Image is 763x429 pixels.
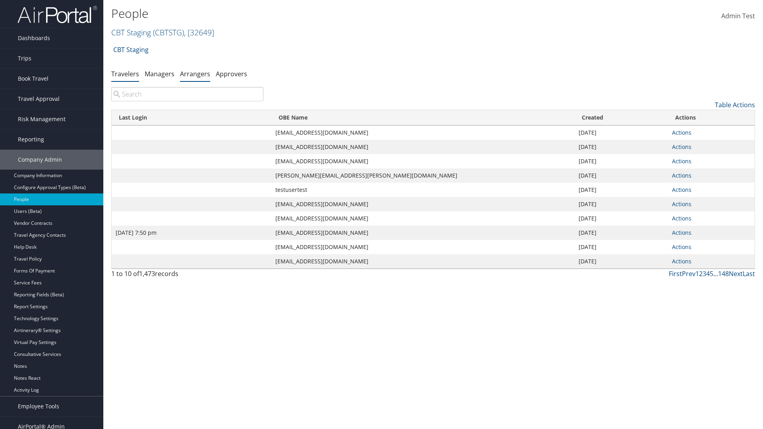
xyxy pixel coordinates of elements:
span: , [ 32649 ] [184,27,214,38]
th: Actions [668,110,755,126]
span: … [713,269,718,278]
a: Prev [682,269,695,278]
span: Company Admin [18,150,62,170]
span: Risk Management [18,109,66,129]
td: [EMAIL_ADDRESS][DOMAIN_NAME] [271,154,575,168]
td: [DATE] [575,126,668,140]
a: Next [729,269,743,278]
th: Last Login: activate to sort column ascending [112,110,271,126]
span: Dashboards [18,28,50,48]
a: 3 [703,269,706,278]
a: 2 [699,269,703,278]
th: OBE Name: activate to sort column ascending [271,110,575,126]
span: Reporting [18,129,44,149]
a: Actions [672,200,691,208]
a: 4 [706,269,710,278]
span: Trips [18,48,31,68]
a: Actions [672,257,691,265]
span: ( CBTSTG ) [153,27,184,38]
th: Created: activate to sort column ascending [575,110,668,126]
div: 1 to 10 of records [111,269,263,282]
td: [DATE] [575,168,668,183]
span: Travel Approval [18,89,60,109]
td: [DATE] [575,226,668,240]
a: Actions [672,143,691,151]
td: [EMAIL_ADDRESS][DOMAIN_NAME] [271,226,575,240]
a: 1 [695,269,699,278]
td: [DATE] [575,211,668,226]
a: CBT Staging [113,42,149,58]
a: Approvers [216,70,247,78]
td: [DATE] [575,183,668,197]
span: Admin Test [721,12,755,20]
td: [EMAIL_ADDRESS][DOMAIN_NAME] [271,126,575,140]
h1: People [111,5,540,22]
td: testusertest [271,183,575,197]
span: Book Travel [18,69,48,89]
span: Employee Tools [18,396,59,416]
a: Actions [672,157,691,165]
a: First [669,269,682,278]
img: airportal-logo.png [17,5,97,24]
a: 5 [710,269,713,278]
td: [EMAIL_ADDRESS][DOMAIN_NAME] [271,240,575,254]
td: [DATE] 7:50 pm [112,226,271,240]
td: [EMAIL_ADDRESS][DOMAIN_NAME] [271,140,575,154]
a: Last [743,269,755,278]
td: [DATE] [575,197,668,211]
a: Actions [672,129,691,136]
td: [PERSON_NAME][EMAIL_ADDRESS][PERSON_NAME][DOMAIN_NAME] [271,168,575,183]
a: Table Actions [715,100,755,109]
a: Admin Test [721,4,755,29]
td: [EMAIL_ADDRESS][DOMAIN_NAME] [271,211,575,226]
a: Actions [672,214,691,222]
a: Arrangers [180,70,210,78]
td: [DATE] [575,140,668,154]
a: Actions [672,229,691,236]
td: [EMAIL_ADDRESS][DOMAIN_NAME] [271,197,575,211]
a: Managers [145,70,174,78]
td: [DATE] [575,254,668,269]
td: [DATE] [575,240,668,254]
input: Search [111,87,263,101]
a: Actions [672,172,691,179]
td: [DATE] [575,154,668,168]
a: Travelers [111,70,139,78]
a: CBT Staging [111,27,214,38]
a: 148 [718,269,729,278]
td: [EMAIL_ADDRESS][DOMAIN_NAME] [271,254,575,269]
span: 1,473 [139,269,155,278]
a: Actions [672,186,691,193]
a: Actions [672,243,691,251]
